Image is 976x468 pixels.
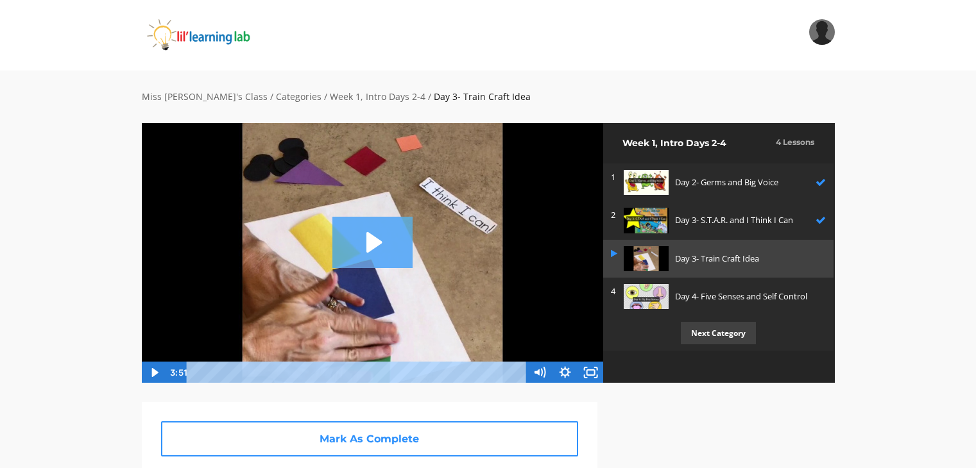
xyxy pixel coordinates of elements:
button: Fullscreen [578,362,604,383]
img: b69540b4e3c2b2a40aee966d5313ed02 [809,19,835,45]
a: 4 Day 4- Five Senses and Self Control [603,278,834,315]
div: / [324,90,327,104]
a: Day 3- Train Craft Idea [603,240,834,278]
a: 2 Day 3- S.T.A.R. and I Think I Can [603,201,834,239]
div: Playbar [196,362,520,383]
a: 1 Day 2- Germs and Big Voice [603,163,834,201]
p: 1 [611,171,617,184]
button: Play Video: sites/2147505858/video/I8KxqdYSRAWKXu6djyLj_Day_3-_Train_Craft_Idea.mp4 [332,217,413,268]
img: efd9875a-2185-4115-b14f-d9f15c4a0592.jpg [624,246,669,271]
button: Show settings menu [552,362,578,383]
a: Week 1, Intro Days 2-4 [330,90,425,103]
p: 4 [611,285,617,298]
a: Next Category [603,315,834,351]
img: zF3pdtj5TRGHU8GtIVFh_52272a404b40ffa866c776de362145047f287e52.jpg [624,284,669,309]
h3: 4 Lessons [776,136,814,148]
a: Mark As Complete [161,421,578,456]
a: Miss [PERSON_NAME]'s Class [142,90,268,103]
img: RhNkMJYTbaKobXTdwJ0q_85cad23c2c87e2c6d2cf384115b57828aec799f7.jpg [624,208,669,233]
p: Next Category [681,322,756,344]
button: Play Video [141,362,167,383]
img: iJObvVIsTmeLBah9dr2P_logo_360x80.png [142,19,288,51]
p: Day 3- Train Craft Idea [675,252,820,265]
div: / [428,90,431,104]
p: Day 3- S.T.A.R. and I Think I Can [675,213,810,227]
p: Day 4- Five Senses and Self Control [675,290,820,303]
div: / [270,90,273,104]
p: Day 2- Germs and Big Voice [675,176,810,189]
div: Day 3- Train Craft Idea [434,90,531,104]
button: Mute [527,362,552,383]
img: TQHdSeAEQS6asfSOP148_24546158721e15859b7817749509a3de1da6fec3.jpg [624,170,669,195]
p: 2 [611,208,617,222]
a: Categories [276,90,321,103]
h2: Week 1, Intro Days 2-4 [622,136,770,150]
